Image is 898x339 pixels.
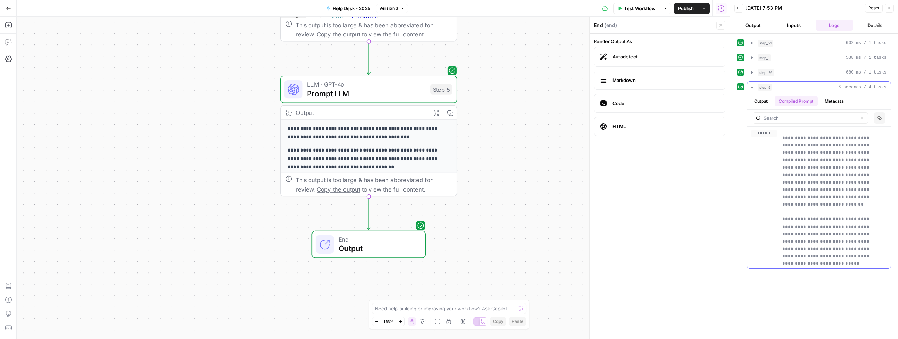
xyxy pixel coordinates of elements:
[775,96,818,106] button: Compiled Prompt
[674,3,698,14] button: Publish
[758,40,773,47] span: step_21
[296,108,426,117] div: Output
[594,22,714,29] div: End
[816,20,853,31] button: Logs
[296,20,452,39] div: This output is too large & has been abbreviated for review. to view the full content.
[512,318,523,325] span: Paste
[307,79,426,89] span: LLM · GPT-4o
[758,54,771,61] span: step_1
[322,3,375,14] button: Help Desk - 2025
[594,38,725,45] label: Render Output As
[612,53,719,60] span: Autodetect
[747,37,891,49] button: 602 ms / 1 tasks
[865,4,883,13] button: Reset
[612,77,719,84] span: Markdown
[604,22,617,29] span: ( end )
[367,196,370,229] g: Edge from step_5 to end
[612,123,719,130] span: HTML
[747,67,891,78] button: 680 ms / 1 tasks
[846,40,886,46] span: 602 ms / 1 tasks
[376,4,408,13] button: Version 3
[758,84,772,91] span: step_5
[747,52,891,63] button: 538 ms / 1 tasks
[430,84,452,94] div: Step 5
[856,20,894,31] button: Details
[846,55,886,61] span: 538 ms / 1 tasks
[868,5,879,11] span: Reset
[317,30,360,37] span: Copy the output
[612,100,719,107] span: Code
[296,175,452,194] div: This output is too large & has been abbreviated for review. to view the full content.
[333,5,370,12] span: Help Desk - 2025
[734,20,772,31] button: Output
[367,41,370,74] g: Edge from step_26 to step_5
[280,231,457,258] div: EndOutput
[509,317,526,326] button: Paste
[750,96,772,106] button: Output
[339,235,416,244] span: End
[775,20,813,31] button: Inputs
[613,3,660,14] button: Test Workflow
[379,5,398,12] span: Version 3
[307,88,426,99] span: Prompt LLM
[758,69,774,76] span: step_26
[838,84,886,90] span: 6 seconds / 4 tasks
[490,317,506,326] button: Copy
[846,69,886,76] span: 680 ms / 1 tasks
[317,186,360,193] span: Copy the output
[339,243,416,254] span: Output
[747,93,891,268] div: 6 seconds / 4 tasks
[678,5,694,12] span: Publish
[624,5,656,12] span: Test Workflow
[383,319,393,324] span: 163%
[747,82,891,93] button: 6 seconds / 4 tasks
[820,96,848,106] button: Metadata
[493,318,503,325] span: Copy
[764,115,857,122] input: Search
